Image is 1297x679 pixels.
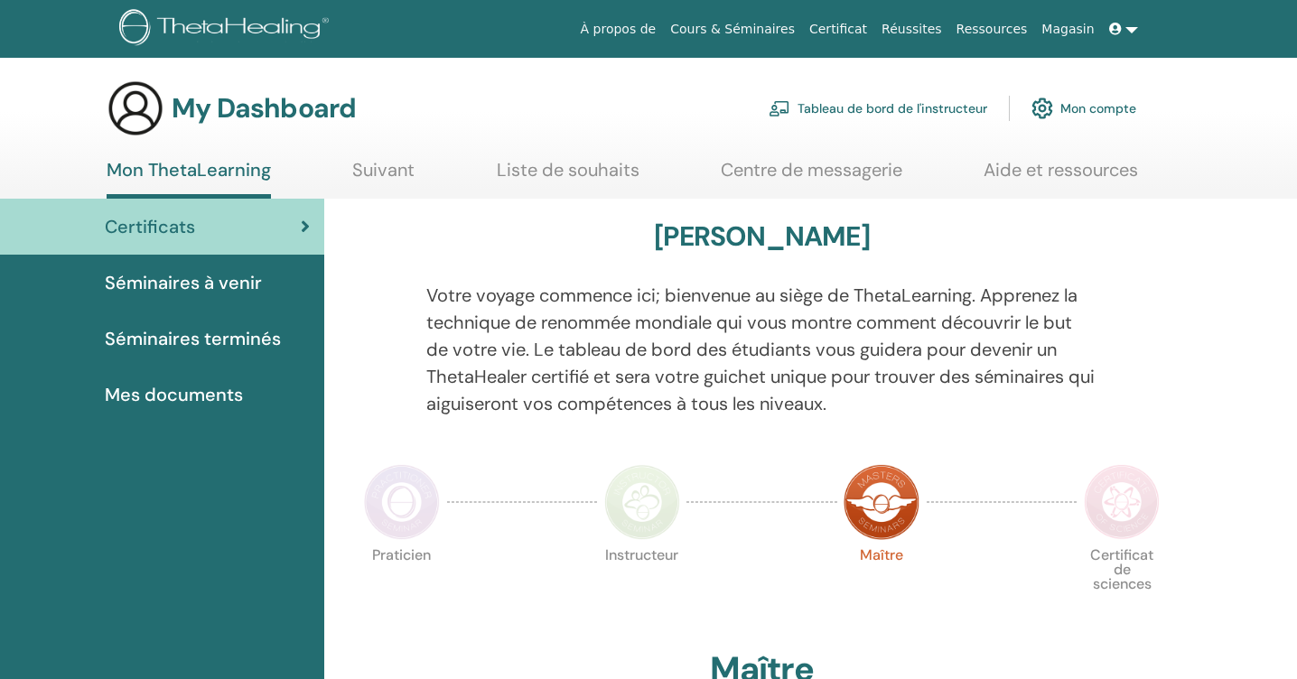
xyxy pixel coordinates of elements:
[1034,13,1101,46] a: Magasin
[874,13,948,46] a: Réussites
[844,548,919,624] p: Maître
[574,13,664,46] a: À propos de
[769,100,790,116] img: chalkboard-teacher.svg
[1084,548,1160,624] p: Certificat de sciences
[949,13,1035,46] a: Ressources
[352,159,415,194] a: Suivant
[1084,464,1160,540] img: Certificate of Science
[119,9,335,50] img: logo.png
[426,282,1096,417] p: Votre voyage commence ici; bienvenue au siège de ThetaLearning. Apprenez la technique de renommée...
[721,159,902,194] a: Centre de messagerie
[107,79,164,137] img: generic-user-icon.jpg
[105,213,195,240] span: Certificats
[984,159,1138,194] a: Aide et ressources
[769,88,987,128] a: Tableau de bord de l'instructeur
[604,464,680,540] img: Instructor
[663,13,802,46] a: Cours & Séminaires
[364,464,440,540] img: Practitioner
[172,92,356,125] h3: My Dashboard
[497,159,639,194] a: Liste de souhaits
[105,269,262,296] span: Séminaires à venir
[1031,93,1053,124] img: cog.svg
[105,381,243,408] span: Mes documents
[844,464,919,540] img: Master
[107,159,271,199] a: Mon ThetaLearning
[654,220,870,253] h3: [PERSON_NAME]
[604,548,680,624] p: Instructeur
[1031,88,1136,128] a: Mon compte
[364,548,440,624] p: Praticien
[105,325,281,352] span: Séminaires terminés
[802,13,874,46] a: Certificat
